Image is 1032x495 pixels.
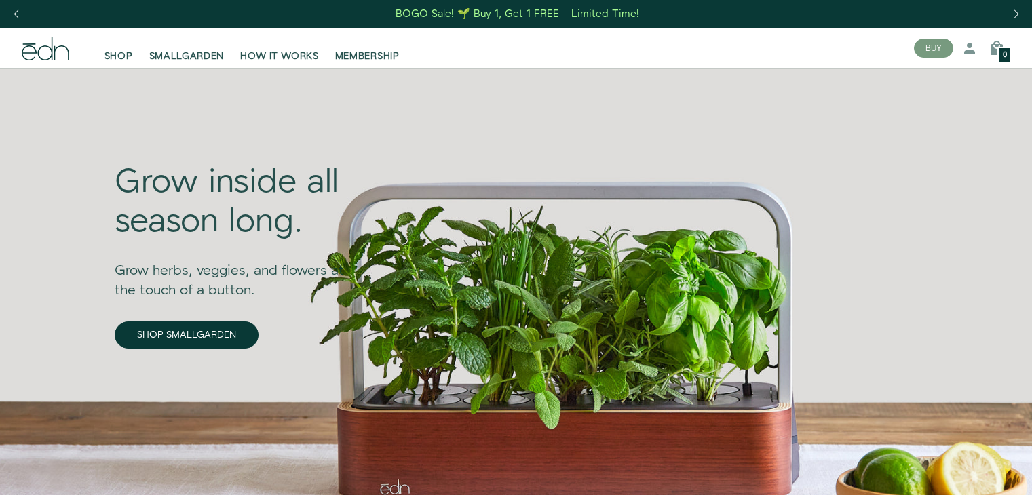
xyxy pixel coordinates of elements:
a: SHOP [96,33,141,63]
a: MEMBERSHIP [327,33,408,63]
span: 0 [1003,52,1007,59]
a: SMALLGARDEN [141,33,233,63]
div: BOGO Sale! 🌱 Buy 1, Get 1 FREE – Limited Time! [396,7,639,21]
button: BUY [914,39,953,58]
span: SMALLGARDEN [149,49,225,63]
div: Grow herbs, veggies, and flowers at the touch of a button. [115,242,364,300]
div: Grow inside all season long. [115,163,364,241]
span: HOW IT WORKS [240,49,318,63]
a: BOGO Sale! 🌱 Buy 1, Get 1 FREE – Limited Time! [394,3,641,24]
span: SHOP [104,49,133,63]
a: SHOP SMALLGARDEN [115,321,259,349]
a: HOW IT WORKS [232,33,326,63]
span: MEMBERSHIP [335,49,400,63]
